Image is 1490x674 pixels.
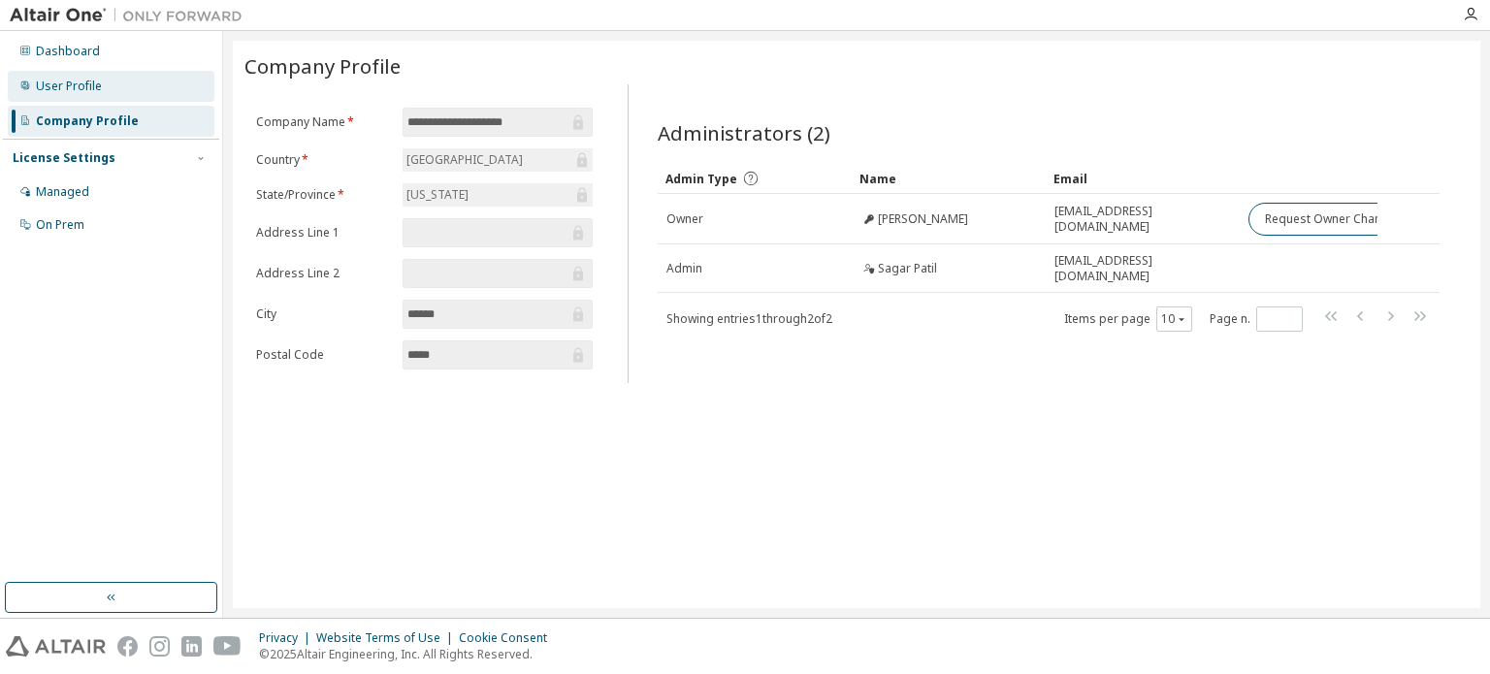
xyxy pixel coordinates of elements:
[256,225,391,241] label: Address Line 1
[6,636,106,657] img: altair_logo.svg
[36,113,139,129] div: Company Profile
[36,79,102,94] div: User Profile
[13,150,115,166] div: License Settings
[316,630,459,646] div: Website Terms of Use
[665,171,737,187] span: Admin Type
[36,44,100,59] div: Dashboard
[1053,163,1232,194] div: Email
[658,119,830,146] span: Administrators (2)
[859,163,1038,194] div: Name
[1064,306,1192,332] span: Items per page
[403,183,593,207] div: [US_STATE]
[256,187,391,203] label: State/Province
[666,261,702,276] span: Admin
[878,211,968,227] span: [PERSON_NAME]
[1054,253,1231,284] span: [EMAIL_ADDRESS][DOMAIN_NAME]
[666,310,832,327] span: Showing entries 1 through 2 of 2
[149,636,170,657] img: instagram.svg
[1054,204,1231,235] span: [EMAIL_ADDRESS][DOMAIN_NAME]
[404,149,526,171] div: [GEOGRAPHIC_DATA]
[1248,203,1412,236] button: Request Owner Change
[256,347,391,363] label: Postal Code
[117,636,138,657] img: facebook.svg
[256,306,391,322] label: City
[1210,306,1303,332] span: Page n.
[1161,311,1187,327] button: 10
[244,52,401,80] span: Company Profile
[256,114,391,130] label: Company Name
[459,630,559,646] div: Cookie Consent
[181,636,202,657] img: linkedin.svg
[10,6,252,25] img: Altair One
[259,646,559,662] p: © 2025 Altair Engineering, Inc. All Rights Reserved.
[213,636,242,657] img: youtube.svg
[878,261,937,276] span: Sagar Patil
[256,266,391,281] label: Address Line 2
[256,152,391,168] label: Country
[403,148,593,172] div: [GEOGRAPHIC_DATA]
[36,184,89,200] div: Managed
[404,184,471,206] div: [US_STATE]
[36,217,84,233] div: On Prem
[666,211,703,227] span: Owner
[259,630,316,646] div: Privacy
